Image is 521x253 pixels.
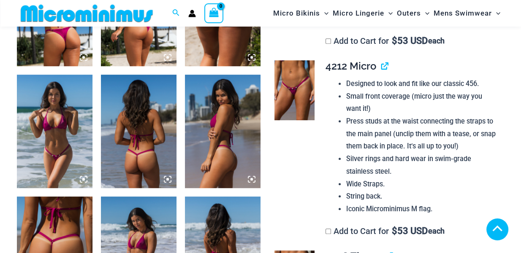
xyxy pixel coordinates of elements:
span: $ [392,226,397,236]
span: Menu Toggle [384,3,393,24]
nav: Site Navigation [270,1,504,25]
span: 53 USD [392,37,428,45]
a: OutersMenu ToggleMenu Toggle [395,3,431,24]
li: Wide Straps. [346,178,497,191]
span: Mens Swimwear [434,3,492,24]
span: Menu Toggle [421,3,429,24]
span: Micro Lingerie [333,3,384,24]
img: Tight Rope Pink 319 Top 4212 Micro [17,75,92,188]
label: Add to Cart for [326,36,445,46]
img: Tight Rope Pink 319 4212 Micro [274,60,315,120]
input: Add to Cart for$53 USD each [326,38,331,44]
span: 4212 Micro [326,60,376,72]
li: Press studs at the waist connecting the straps to the main panel (unclip them with a tease, or sn... [346,115,497,153]
a: Search icon link [172,8,180,19]
label: Add to Cart for [326,226,445,236]
span: Micro Bikinis [273,3,320,24]
span: each [428,227,445,235]
span: 53 USD [392,227,428,235]
span: Menu Toggle [320,3,328,24]
a: Micro LingerieMenu ToggleMenu Toggle [331,3,395,24]
a: View Shopping Cart, empty [204,3,224,23]
li: Iconic Microminimus M flag. [346,203,497,215]
img: Tight Rope Pink 319 Top 4212 Micro [185,75,260,188]
img: MM SHOP LOGO FLAT [17,4,156,23]
span: each [428,37,445,45]
span: Menu Toggle [492,3,500,24]
a: Account icon link [188,10,196,17]
li: String back. [346,190,497,203]
input: Add to Cart for$53 USD each [326,229,331,234]
span: Outers [397,3,421,24]
li: Silver rings and hard wear in swim-grade stainless steel. [346,153,497,178]
li: Small front coverage (micro just the way you want it!) [346,90,497,115]
a: Micro BikinisMenu ToggleMenu Toggle [271,3,331,24]
a: Mens SwimwearMenu ToggleMenu Toggle [431,3,502,24]
span: $ [392,35,397,46]
li: Designed to look and fit like our classic 456. [346,78,497,90]
img: Tight Rope Pink 319 Top 4212 Micro [101,75,176,188]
